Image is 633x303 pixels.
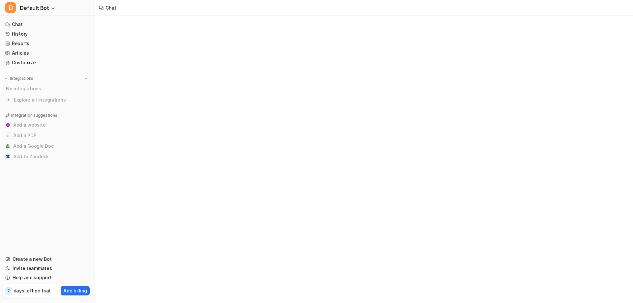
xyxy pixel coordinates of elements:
[20,3,49,13] span: Default Bot
[6,144,10,148] img: Add a Google Doc
[3,130,92,141] button: Add a PDFAdd a PDF
[14,287,50,294] p: days left on trial
[3,120,92,130] button: Add a websiteAdd a website
[10,76,33,81] p: Integrations
[5,97,12,103] img: explore all integrations
[63,287,87,294] p: Add billing
[3,29,92,39] a: History
[3,95,92,105] a: Explore all integrations
[6,123,10,127] img: Add a website
[7,288,10,294] p: 7
[6,155,10,159] img: Add to Zendesk
[3,58,92,67] a: Customize
[3,264,92,273] a: Invite teammates
[3,39,92,48] a: Reports
[3,75,35,82] button: Integrations
[11,112,57,118] p: Integration suggestions
[3,255,92,264] a: Create a new Bot
[61,286,90,295] button: Add billing
[3,151,92,162] button: Add to ZendeskAdd to Zendesk
[5,2,16,13] span: D
[6,134,10,137] img: Add a PDF
[3,48,92,58] a: Articles
[105,4,116,11] div: Chat
[14,95,89,105] span: Explore all integrations
[4,83,92,94] div: No integrations
[3,20,92,29] a: Chat
[3,273,92,282] a: Help and support
[3,141,92,151] button: Add a Google DocAdd a Google Doc
[4,76,9,81] img: expand menu
[84,76,88,81] img: menu_add.svg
